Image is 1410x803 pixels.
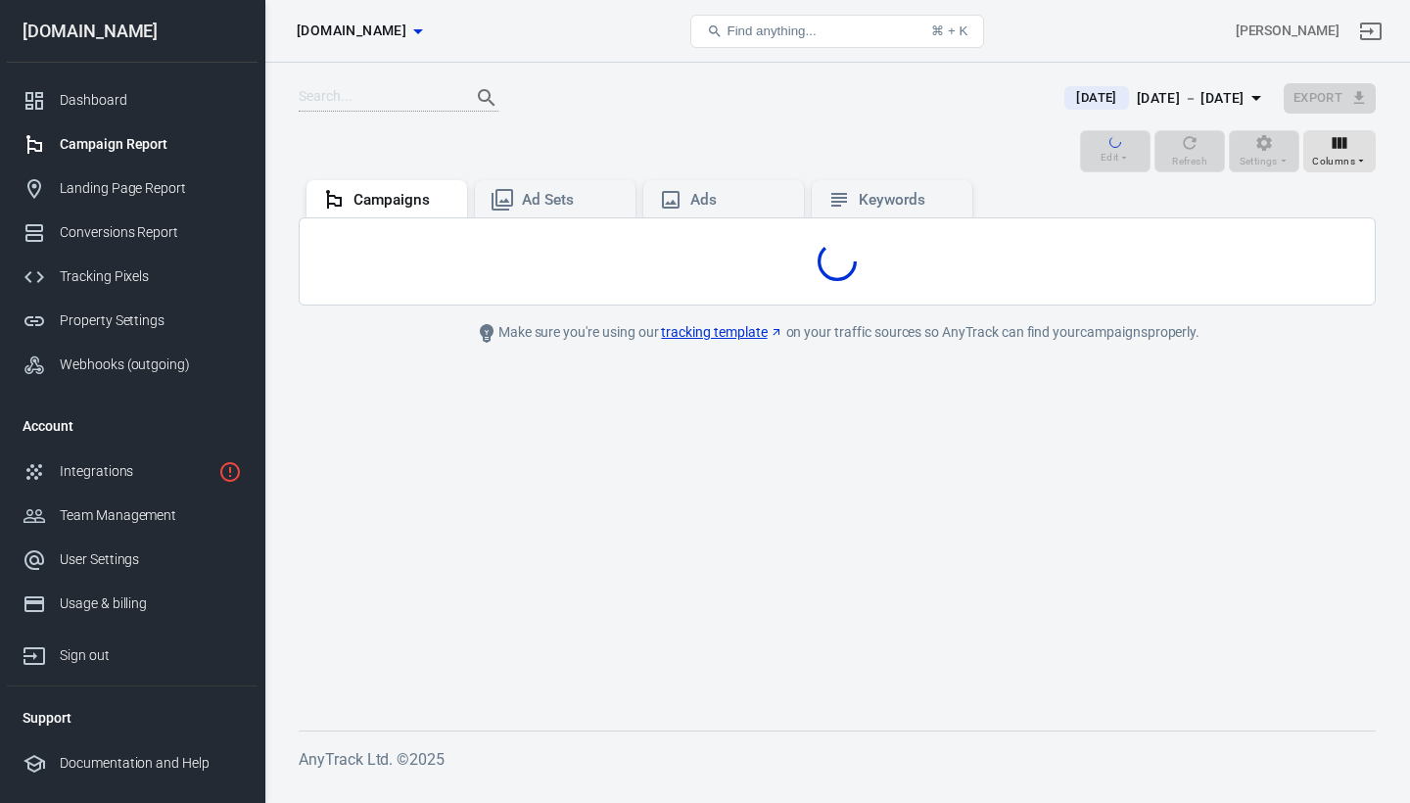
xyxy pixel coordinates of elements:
[7,402,258,449] li: Account
[690,15,984,48] button: Find anything...⌘ + K
[1303,130,1376,173] button: Columns
[7,299,258,343] a: Property Settings
[7,255,258,299] a: Tracking Pixels
[60,178,242,199] div: Landing Page Report
[60,753,242,774] div: Documentation and Help
[60,266,242,287] div: Tracking Pixels
[60,593,242,614] div: Usage & billing
[60,461,211,482] div: Integrations
[7,211,258,255] a: Conversions Report
[7,626,258,678] a: Sign out
[7,78,258,122] a: Dashboard
[1068,88,1124,108] span: [DATE]
[1137,86,1245,111] div: [DATE] － [DATE]
[289,13,430,49] button: [DOMAIN_NAME]
[661,322,782,343] a: tracking template
[60,134,242,155] div: Campaign Report
[7,494,258,538] a: Team Management
[7,343,258,387] a: Webhooks (outgoing)
[7,23,258,40] div: [DOMAIN_NAME]
[7,122,258,166] a: Campaign Report
[7,449,258,494] a: Integrations
[218,460,242,484] svg: 1 networks not verified yet
[931,24,967,38] div: ⌘ + K
[727,24,816,38] span: Find anything...
[60,549,242,570] div: User Settings
[60,222,242,243] div: Conversions Report
[60,354,242,375] div: Webhooks (outgoing)
[60,645,242,666] div: Sign out
[60,505,242,526] div: Team Management
[1312,153,1355,170] span: Columns
[522,190,620,211] div: Ad Sets
[7,694,258,741] li: Support
[7,582,258,626] a: Usage & billing
[299,747,1376,772] h6: AnyTrack Ltd. © 2025
[7,166,258,211] a: Landing Page Report
[1049,82,1283,115] button: [DATE][DATE] － [DATE]
[60,90,242,111] div: Dashboard
[463,74,510,121] button: Search
[397,321,1278,345] div: Make sure you're using our on your traffic sources so AnyTrack can find your campaigns properly.
[297,19,406,43] span: worldwidehealthytip.com
[299,85,455,111] input: Search...
[353,190,451,211] div: Campaigns
[60,310,242,331] div: Property Settings
[7,538,258,582] a: User Settings
[1236,21,1339,41] div: Account id: GXqx2G2u
[1347,8,1394,55] a: Sign out
[859,190,957,211] div: Keywords
[690,190,788,211] div: Ads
